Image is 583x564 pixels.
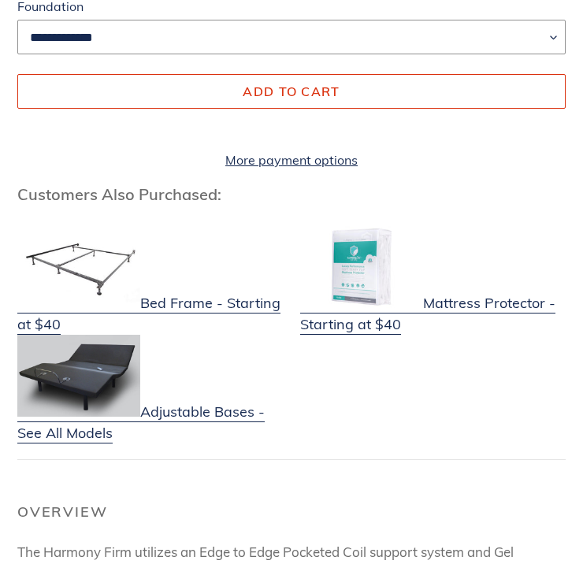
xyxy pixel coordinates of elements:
img: Adjustable Base [17,335,140,417]
img: Mattress Protector [300,226,423,308]
a: Bed Frame - Starting at $40 [17,294,280,335]
img: Bed Frame [17,226,140,308]
a: Adjustable Bases - See All Models [17,403,265,443]
h3: Customers Also Purchased: [17,185,566,204]
a: More payment options [17,150,566,169]
span: Add to cart [243,83,340,99]
a: Mattress Protector - Starting at $40 [300,294,555,335]
h2: Overview [17,503,566,521]
button: Add to cart [17,74,566,109]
